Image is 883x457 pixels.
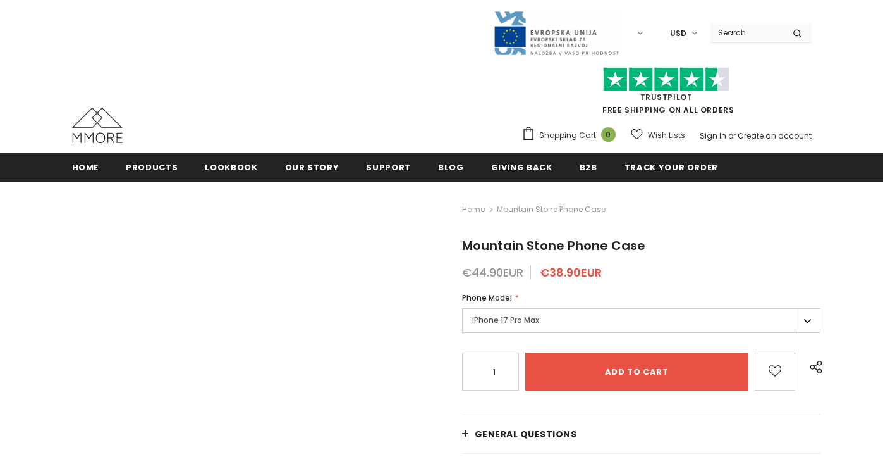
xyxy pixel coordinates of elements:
span: Shopping Cart [539,129,596,142]
span: Home [72,161,99,173]
input: Add to cart [525,353,748,391]
a: Javni Razpis [493,27,619,38]
a: Blog [438,153,464,181]
span: Products [126,161,178,173]
img: Trust Pilot Stars [603,67,729,92]
a: Sign In [700,130,726,141]
span: USD [670,27,686,40]
span: Wish Lists [648,129,685,142]
a: Wish Lists [631,124,685,146]
a: Home [462,202,485,217]
a: Home [72,153,99,181]
input: Search Site [710,23,783,42]
a: Shopping Cart 0 [521,126,622,145]
a: B2B [580,153,597,181]
span: FREE SHIPPING ON ALL ORDERS [521,73,812,115]
span: €38.90EUR [540,265,602,280]
a: Create an account [738,130,812,141]
a: Trustpilot [640,92,693,103]
span: Track your order [624,161,718,173]
img: MMORE Cases [72,108,123,143]
a: support [366,153,411,181]
span: Our Story [285,161,339,173]
a: Track your order [624,153,718,181]
a: Giving back [491,153,552,181]
a: Products [126,153,178,181]
span: General Questions [475,428,577,441]
label: iPhone 17 Pro Max [462,308,821,333]
span: Mountain Stone Phone Case [497,202,606,217]
span: Phone Model [462,292,512,303]
span: Blog [438,161,464,173]
span: Mountain Stone Phone Case [462,237,645,254]
span: Giving back [491,161,552,173]
a: Our Story [285,153,339,181]
a: Lookbook [205,153,257,181]
span: support [366,161,411,173]
span: €44.90EUR [462,265,523,280]
img: Javni Razpis [493,10,619,56]
span: Lookbook [205,161,257,173]
a: General Questions [462,415,821,453]
span: B2B [580,161,597,173]
span: or [728,130,736,141]
span: 0 [601,127,616,142]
